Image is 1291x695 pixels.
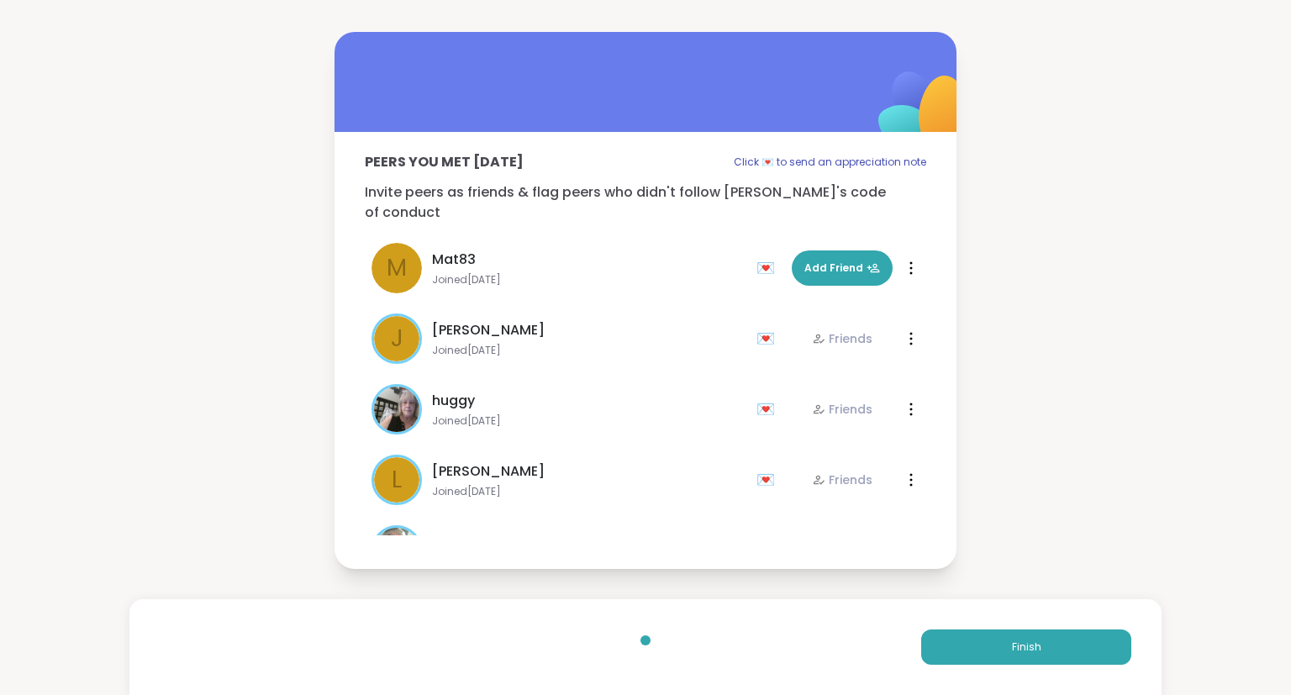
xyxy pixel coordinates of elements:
span: Joined [DATE] [432,414,746,428]
span: Joined [DATE] [432,485,746,498]
span: huggy [432,391,475,411]
span: [PERSON_NAME] [432,461,545,482]
p: Peers you met [DATE] [365,152,524,172]
span: L [392,462,402,498]
img: ShareWell Logomark [839,28,1006,195]
div: 💌 [756,325,782,352]
span: [PERSON_NAME] [432,320,545,340]
p: Click 💌 to send an appreciation note [734,152,926,172]
div: Friends [812,401,872,418]
span: BRandom502 [432,532,524,552]
div: Friends [812,330,872,347]
span: Mat83 [432,250,476,270]
span: Finish [1012,640,1041,655]
img: huggy [374,387,419,432]
button: Add Friend [792,250,893,286]
img: BRandom502 [374,528,419,573]
button: Finish [921,629,1131,665]
div: 💌 [756,396,782,423]
div: Friends [812,471,872,488]
span: Joined [DATE] [432,344,746,357]
p: Invite peers as friends & flag peers who didn't follow [PERSON_NAME]'s code of conduct [365,182,926,223]
div: 💌 [756,466,782,493]
div: 💌 [756,255,782,282]
span: Add Friend [804,261,880,276]
span: J [391,321,403,356]
span: M [387,250,407,286]
span: Joined [DATE] [432,273,746,287]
